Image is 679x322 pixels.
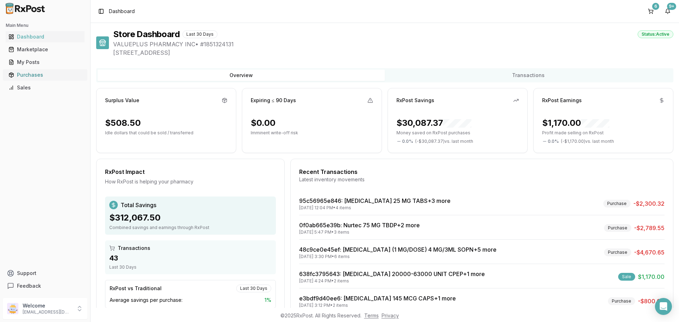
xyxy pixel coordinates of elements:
div: RxPost Savings [396,97,434,104]
div: $1,170.00 [542,117,609,129]
div: Latest inventory movements [299,176,665,183]
div: Last 30 Days [236,285,271,292]
div: $30,087.37 [396,117,471,129]
button: 6 [645,6,656,17]
a: Purchases [6,69,85,81]
span: [STREET_ADDRESS] [113,48,673,57]
div: [DATE] 5:47 PM • 3 items [299,229,420,235]
div: Combined savings and earnings through RxPost [109,225,272,230]
a: 638fc3795643: [MEDICAL_DATA] 20000-63000 UNIT CPEP+1 more [299,270,485,277]
a: 48c9ce0e45ef: [MEDICAL_DATA] (1 MG/DOSE) 4 MG/3ML SOPN+5 more [299,246,497,253]
button: Sales [3,82,87,93]
a: 95c56965e846: [MEDICAL_DATA] 25 MG TABS+3 more [299,197,451,204]
div: Purchase [604,248,631,256]
div: Recent Transactions [299,168,665,176]
p: Welcome [23,302,72,309]
span: ( - $30,087.37 ) vs. last month [415,139,473,144]
div: [DATE] 12:04 PM • 4 items [299,205,451,211]
a: My Posts [6,56,85,69]
div: 6 [652,3,659,10]
div: Sales [8,84,82,91]
div: $312,067.50 [109,212,272,223]
a: 0f0ab665e39b: Nurtec 75 MG TBDP+2 more [299,222,420,229]
span: $1,170.00 [638,273,665,281]
div: RxPost Impact [105,168,276,176]
span: Feedback [17,282,41,289]
button: Marketplace [3,44,87,55]
span: 0.0 % [402,139,413,144]
div: How RxPost is helping your pharmacy [105,178,276,185]
span: -$2,789.55 [634,224,665,232]
a: Privacy [382,312,399,318]
button: Overview [98,70,385,81]
span: -$4,670.65 [634,248,665,257]
div: Last 30 Days [182,30,217,38]
button: Feedback [3,280,87,292]
button: Transactions [385,70,672,81]
div: [DATE] 3:30 PM • 6 items [299,254,497,259]
div: Surplus Value [105,97,139,104]
a: e3bdf9d40ee6: [MEDICAL_DATA] 145 MCG CAPS+1 more [299,295,456,302]
img: RxPost Logo [3,3,48,14]
div: Purchases [8,71,82,78]
div: 43 [109,253,272,263]
span: 1 % [265,297,271,304]
div: RxPost vs Traditional [110,285,162,292]
span: VALUEPLUS PHARMACY INC • # 1851324131 [113,40,673,48]
div: Dashboard [8,33,82,40]
div: $0.00 [251,117,275,129]
span: -$800.00 [638,297,665,305]
div: Purchase [604,224,631,232]
span: 0.0 % [548,139,559,144]
img: User avatar [7,303,18,314]
p: [EMAIL_ADDRESS][DOMAIN_NAME] [23,309,72,315]
a: Marketplace [6,43,85,56]
button: My Posts [3,57,87,68]
div: Sale [618,273,635,281]
p: Money saved on RxPost purchases [396,130,519,136]
h2: Main Menu [6,23,85,28]
h1: Store Dashboard [113,29,180,40]
button: Dashboard [3,31,87,42]
p: Imminent write-off risk [251,130,373,136]
div: Expiring ≤ 90 Days [251,97,296,104]
span: Average savings per purchase: [110,297,182,304]
div: Status: Active [638,30,673,38]
span: Dashboard [109,8,135,15]
div: Last 30 Days [109,264,272,270]
span: Total Savings [121,201,156,209]
div: [DATE] 4:24 PM • 2 items [299,278,485,284]
div: [DATE] 3:12 PM • 2 items [299,303,456,308]
div: Purchase [608,297,635,305]
div: Marketplace [8,46,82,53]
button: Support [3,267,87,280]
div: $508.50 [105,117,141,129]
div: 9+ [667,3,676,10]
a: Dashboard [6,30,85,43]
span: ( - $1,170.00 ) vs. last month [561,139,614,144]
a: Terms [364,312,379,318]
div: Purchase [603,200,631,207]
nav: breadcrumb [109,8,135,15]
a: Sales [6,81,85,94]
span: Transactions [118,245,150,252]
div: RxPost Earnings [542,97,582,104]
p: Profit made selling on RxPost [542,130,665,136]
button: 9+ [662,6,673,17]
button: Purchases [3,69,87,81]
span: -$2,300.32 [633,199,665,208]
div: Open Intercom Messenger [655,298,672,315]
p: Idle dollars that could be sold / transferred [105,130,227,136]
div: My Posts [8,59,82,66]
